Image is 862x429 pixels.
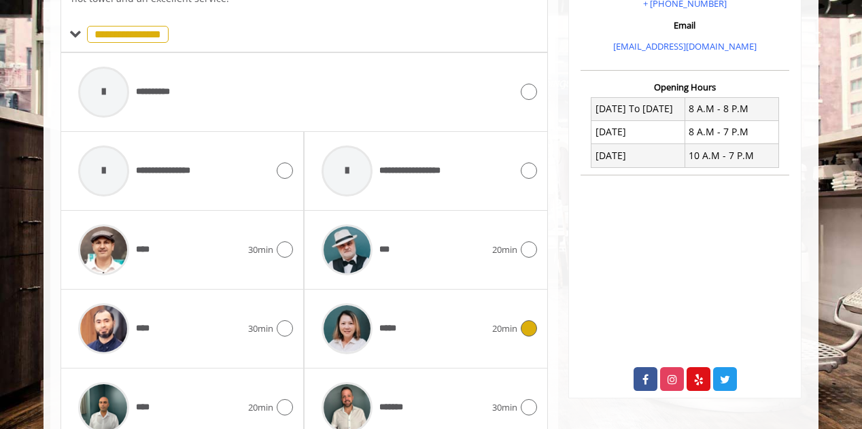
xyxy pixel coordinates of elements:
span: 20min [492,243,517,257]
h3: Email [584,20,786,30]
td: 8 A.M - 7 P.M [685,120,778,143]
span: 20min [492,322,517,336]
td: [DATE] To [DATE] [591,97,685,120]
h3: Opening Hours [581,82,789,92]
td: [DATE] [591,144,685,167]
span: 30min [248,322,273,336]
a: [EMAIL_ADDRESS][DOMAIN_NAME] [613,40,757,52]
td: [DATE] [591,120,685,143]
td: 10 A.M - 7 P.M [685,144,778,167]
span: 30min [492,400,517,415]
span: 30min [248,243,273,257]
td: 8 A.M - 8 P.M [685,97,778,120]
span: 20min [248,400,273,415]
